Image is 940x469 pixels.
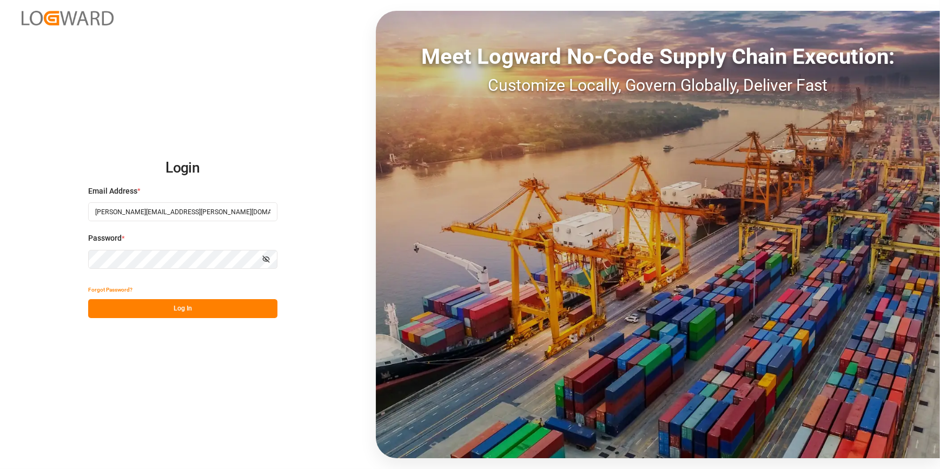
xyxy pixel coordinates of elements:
button: Log In [88,299,277,318]
img: Logward_new_orange.png [22,11,114,25]
span: Email Address [88,186,137,197]
span: Password [88,233,122,244]
div: Customize Locally, Govern Globally, Deliver Fast [376,73,940,97]
input: Enter your email [88,202,277,221]
div: Meet Logward No-Code Supply Chain Execution: [376,41,940,73]
h2: Login [88,151,277,186]
button: Forgot Password? [88,280,133,299]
